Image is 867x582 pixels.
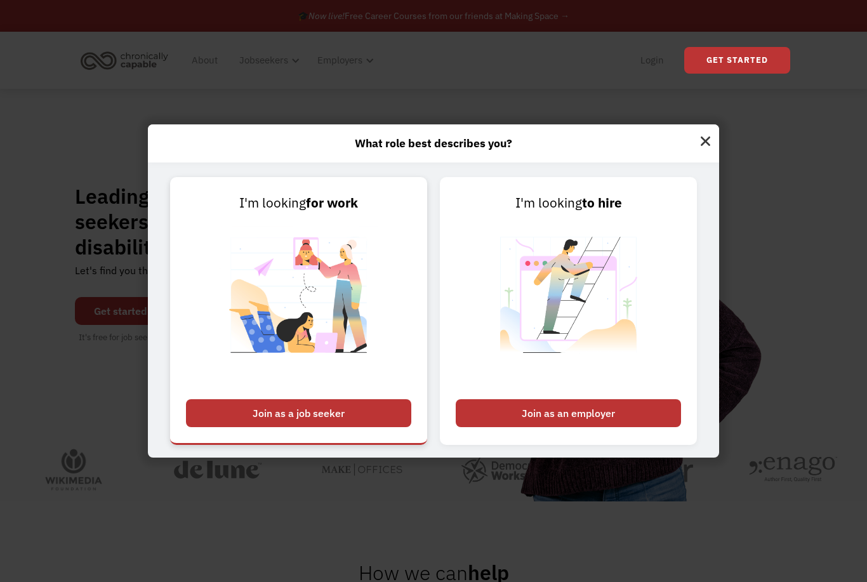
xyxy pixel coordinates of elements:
[186,399,411,427] div: Join as a job seeker
[440,177,697,445] a: I'm lookingto hireJoin as an employer
[77,46,172,74] img: Chronically Capable logo
[239,53,288,68] div: Jobseekers
[456,399,681,427] div: Join as an employer
[77,46,178,74] a: home
[355,136,512,150] strong: What role best describes you?
[306,194,358,211] strong: for work
[456,193,681,213] div: I'm looking
[170,177,427,445] a: I'm lookingfor workJoin as a job seeker
[186,193,411,213] div: I'm looking
[582,194,622,211] strong: to hire
[232,40,303,81] div: Jobseekers
[684,47,790,74] a: Get Started
[317,53,362,68] div: Employers
[220,213,378,393] img: Chronically Capable Personalized Job Matching
[184,40,225,81] a: About
[310,40,378,81] div: Employers
[633,40,672,81] a: Login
